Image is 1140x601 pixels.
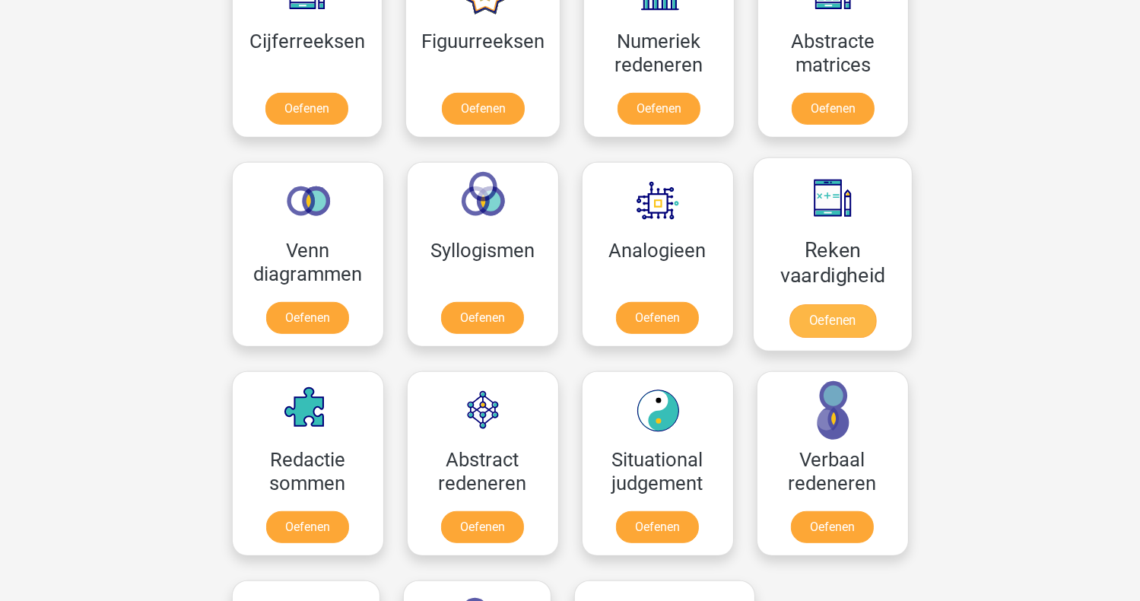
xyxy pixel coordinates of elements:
[616,302,699,334] a: Oefenen
[266,511,349,543] a: Oefenen
[441,302,524,334] a: Oefenen
[791,511,874,543] a: Oefenen
[789,304,875,338] a: Oefenen
[792,93,875,125] a: Oefenen
[265,93,348,125] a: Oefenen
[266,302,349,334] a: Oefenen
[442,93,525,125] a: Oefenen
[616,511,699,543] a: Oefenen
[618,93,700,125] a: Oefenen
[441,511,524,543] a: Oefenen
